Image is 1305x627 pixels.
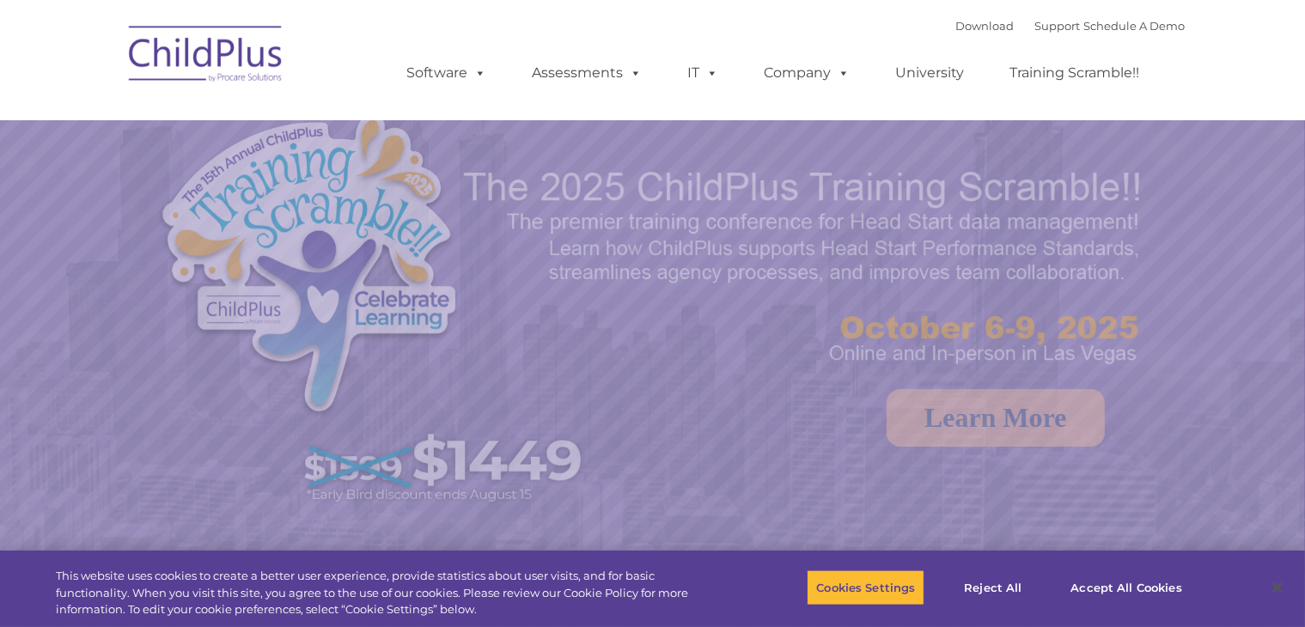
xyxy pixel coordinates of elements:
[671,56,736,90] a: IT
[956,19,1186,33] font: |
[879,56,982,90] a: University
[1061,569,1191,606] button: Accept All Cookies
[993,56,1157,90] a: Training Scramble!!
[120,14,292,100] img: ChildPlus by Procare Solutions
[939,569,1046,606] button: Reject All
[56,568,717,618] div: This website uses cookies to create a better user experience, provide statistics about user visit...
[807,569,924,606] button: Cookies Settings
[390,56,504,90] a: Software
[1084,19,1186,33] a: Schedule A Demo
[1035,19,1081,33] a: Support
[887,389,1105,447] a: Learn More
[515,56,660,90] a: Assessments
[956,19,1015,33] a: Download
[747,56,868,90] a: Company
[1259,569,1296,606] button: Close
